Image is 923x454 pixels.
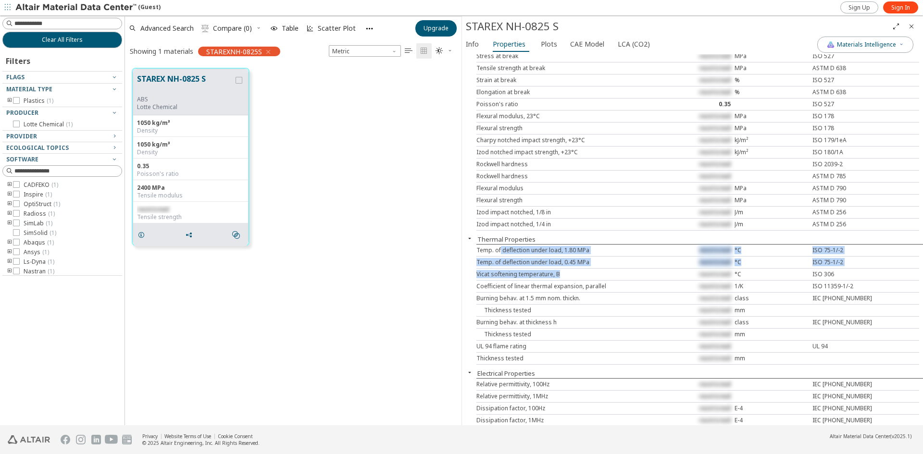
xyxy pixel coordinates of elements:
[809,172,883,180] div: ASTM D 785
[436,47,443,55] i: 
[735,88,809,96] div: %
[420,47,428,55] i: 
[24,210,55,218] span: Radioss
[45,190,52,198] span: ( 1 )
[848,4,870,12] span: Sign Up
[883,1,918,13] a: Sign In
[809,64,883,72] div: ASTM D 638
[137,73,234,96] button: STAREX NH-0825 S
[735,136,809,144] div: kJ/m²
[24,97,53,105] span: Plastics
[462,234,477,242] button: Close
[699,208,731,216] span: restricted
[735,148,809,156] div: kJ/m²
[809,417,883,424] div: IEC [PHONE_NUMBER]
[699,172,731,180] span: restricted
[699,148,731,156] span: restricted
[476,294,661,302] div: Burning behav. at 1.5 mm nom. thickn.
[476,221,661,228] div: Izod impact notched, 1/4 in
[6,155,38,163] span: Software
[66,120,73,128] span: ( 1 )
[462,368,477,376] button: Close
[164,433,211,440] a: Website Terms of Use
[809,209,883,216] div: ASTM D 256
[809,136,883,144] div: ISO 179/1eA
[735,184,809,192] div: MPa
[50,229,56,237] span: ( 1 )
[735,124,809,132] div: MPa
[699,318,731,326] span: restricted
[827,41,835,49] img: AI Copilot
[142,440,260,446] div: © 2025 Altair Engineering, Inc. All Rights Reserved.
[476,246,661,254] div: Temp. of deflection under load, 1.80 MPa
[830,433,911,440] div: (v2025.1)
[735,270,809,278] div: °C
[476,196,661,204] div: Flexural strength
[24,220,52,227] span: SimLab
[137,148,244,156] div: Density
[405,47,412,55] i: 
[228,225,248,245] button: Similar search
[735,331,809,338] div: mm
[809,148,883,156] div: ISO 180/1A
[218,433,253,440] a: Cookie Consent
[24,248,49,256] span: Ansys
[6,191,13,198] i: toogle group
[6,200,13,208] i: toogle group
[6,97,13,105] i: toogle group
[466,37,479,52] span: Info
[476,136,661,144] div: Charpy notched impact strength, +23°C
[476,270,661,278] div: Vicat softening temperature, B
[476,184,661,192] div: Flexural modulus
[817,37,913,53] button: AI CopilotMaterials Intelligence
[735,209,809,216] div: J/m
[48,267,54,275] span: ( 1 )
[699,330,731,338] span: restricted
[888,19,904,34] button: Full Screen
[476,52,661,60] div: Stress at break
[809,270,883,278] div: ISO 306
[476,380,661,388] div: Relative permittivity, 100Hz
[477,369,535,378] button: Electrical Properties
[699,184,731,192] span: restricted
[24,268,54,275] span: Nastran
[735,258,809,266] div: °C
[699,270,731,278] span: restricted
[809,393,883,400] div: IEC [PHONE_NUMBER]
[432,43,457,59] button: Theme
[570,37,604,52] span: CAE Model
[137,192,244,199] div: Tensile modulus
[6,73,25,81] span: Flags
[201,25,209,32] i: 
[699,404,731,412] span: restricted
[699,282,731,290] span: restricted
[137,96,234,103] div: ABS
[476,64,661,72] div: Tensile strength at break
[735,282,809,290] div: 1/K
[24,181,58,189] span: CADFEKO
[809,160,883,168] div: ISO 2039-2
[809,112,883,120] div: ISO 178
[699,136,731,144] span: restricted
[830,433,890,440] span: Altair Material Data Center
[137,205,169,213] span: restricted
[476,330,531,338] span: Thickness tested
[137,141,244,148] div: 1050 kg/m³
[6,132,37,140] span: Provider
[140,25,194,32] span: Advanced Search
[735,246,809,254] div: °C
[476,306,531,314] span: Thickness tested
[809,258,883,266] div: ISO 75-1/-2
[329,45,401,57] div: Unit System
[466,19,888,34] div: STAREX NH-0825 S
[48,258,54,266] span: ( 1 )
[809,100,883,108] div: ISO 527
[476,355,661,362] div: Thickness tested
[476,393,661,400] div: Relative permittivity, 1MHz
[735,405,809,412] div: E-4
[541,37,557,52] span: Plots
[282,25,299,32] span: Table
[6,144,69,152] span: Ecological Topics
[6,181,13,189] i: toogle group
[137,162,244,170] div: 0.35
